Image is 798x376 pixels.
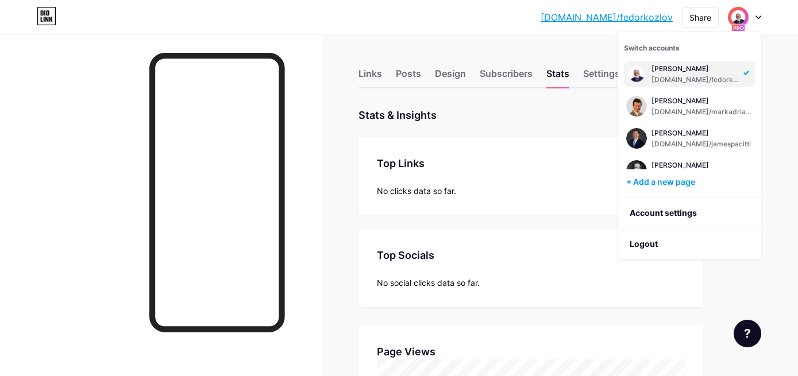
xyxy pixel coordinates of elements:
[583,67,620,87] div: Settings
[626,128,647,149] img: thelegalpodcast
[651,107,753,117] div: [DOMAIN_NAME]/markadriangoodman
[689,11,711,24] div: Share
[377,185,685,197] div: No clicks data so far.
[624,44,680,52] span: Switch accounts
[651,129,751,138] div: [PERSON_NAME]
[626,64,647,84] img: thelegalpodcast
[729,8,747,26] img: thelegalpodcast
[618,197,761,228] a: Account settings
[358,107,437,123] div: Stats & Insights
[546,67,569,87] div: Stats
[651,75,740,84] div: [DOMAIN_NAME]/fedorkozlov
[358,67,382,87] div: Links
[435,67,466,87] div: Design
[651,96,753,106] div: [PERSON_NAME]
[626,160,647,181] img: thelegalpodcast
[377,344,685,359] div: Page Views
[626,96,647,117] img: thelegalpodcast
[626,176,755,188] div: + Add a new page
[651,139,751,149] div: [DOMAIN_NAME]/jamespacitti
[377,247,685,263] div: Top Socials
[480,67,533,87] div: Subscribers
[377,156,685,171] div: Top Links
[377,277,685,289] div: No social clicks data so far.
[541,10,673,24] a: [DOMAIN_NAME]/fedorkozlov
[651,64,740,73] div: [PERSON_NAME]
[651,161,753,170] div: [PERSON_NAME]
[618,228,761,259] li: Logout
[396,67,421,87] div: Posts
